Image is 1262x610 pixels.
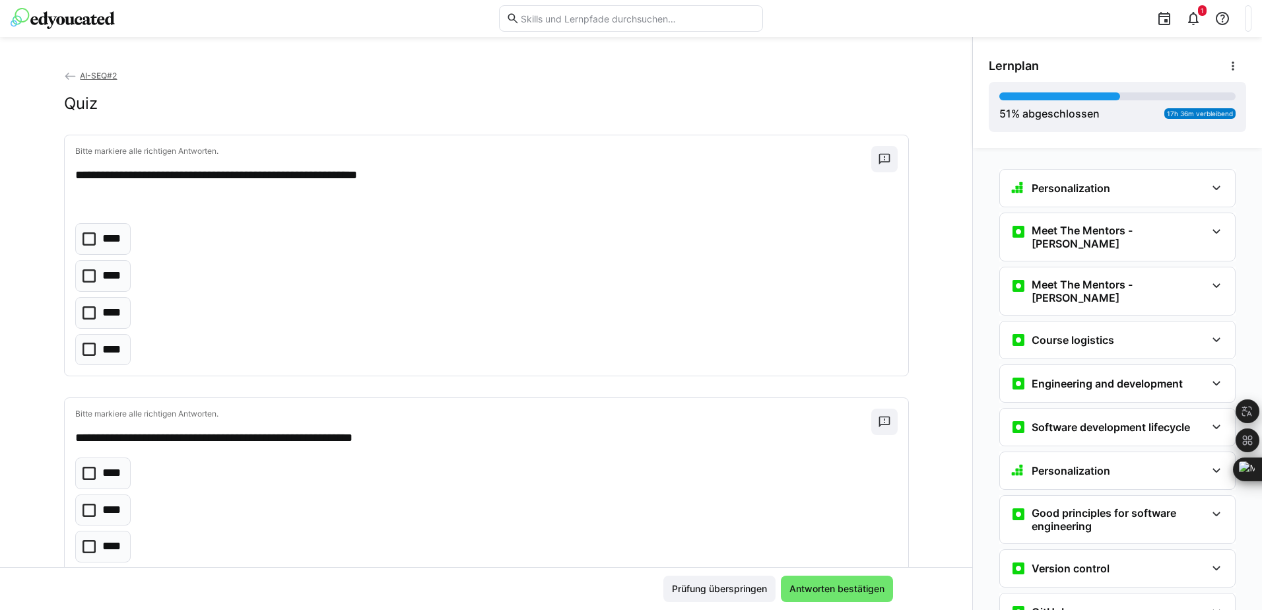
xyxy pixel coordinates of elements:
span: Lernplan [989,59,1039,73]
h3: Engineering and development [1032,377,1183,390]
h3: Meet The Mentors - [PERSON_NAME] [1032,278,1206,304]
button: Antworten bestätigen [781,576,893,602]
h2: Quiz [64,94,98,114]
button: Prüfung überspringen [663,576,776,602]
span: Antworten bestätigen [787,582,886,595]
h3: Course logistics [1032,333,1114,347]
a: AI-SEQ#2 [64,71,117,81]
h3: Software development lifecycle [1032,421,1190,434]
h3: Personalization [1032,182,1110,195]
p: Bitte markiere alle richtigen Antworten. [75,146,871,156]
span: 51 [999,107,1011,120]
span: 17h 36m verbleibend [1167,110,1233,118]
h3: Good principles for software engineering [1032,506,1206,533]
input: Skills und Lernpfade durchsuchen… [519,13,756,24]
span: 1 [1201,7,1204,15]
h3: Meet The Mentors - [PERSON_NAME] [1032,224,1206,250]
p: Bitte markiere alle richtigen Antworten. [75,409,871,419]
h3: Version control [1032,562,1110,575]
h3: Personalization [1032,464,1110,477]
div: % abgeschlossen [999,106,1100,121]
span: Prüfung überspringen [670,582,769,595]
span: AI-SEQ#2 [80,71,117,81]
